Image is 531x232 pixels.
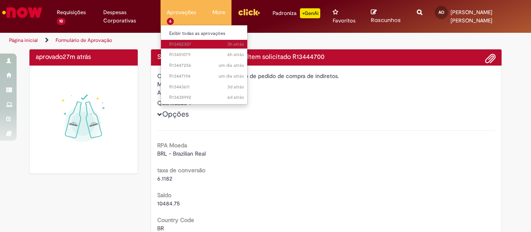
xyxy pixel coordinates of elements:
[438,10,444,15] span: AO
[6,33,348,48] ul: Trilhas de página
[227,84,244,90] span: 3d atrás
[161,25,248,105] ul: Aprovações
[227,51,244,58] time: 27/08/2025 09:34:31
[169,51,244,58] span: R13451079
[161,40,252,49] a: Aberto R13452307 :
[169,84,244,90] span: R13443611
[161,29,252,38] a: Exibir todas as aprovações
[56,37,112,44] a: Formulário de Aprovação
[157,88,185,97] label: Aberto por
[36,72,132,168] img: sucesso_1.gif
[219,62,244,68] time: 26/08/2025 10:08:50
[371,9,404,24] a: Rascunhos
[36,54,132,61] h4: aprovado
[157,72,496,80] div: Chamado destinado para a geração de pedido de compra de indiretos.
[161,93,252,102] a: Aberto R13438992 :
[227,94,244,100] time: 22/08/2025 10:19:21
[157,54,496,61] h4: Solicitação de aprovação para Item solicitado R13444700
[219,73,244,79] span: um dia atrás
[157,88,496,99] div: [PERSON_NAME]
[63,53,91,61] time: 27/08/2025 15:18:10
[161,50,252,59] a: Aberto R13451079 :
[157,191,171,199] b: Saldo
[161,61,252,70] a: Aberto R13447256 :
[63,53,91,61] span: 27m atrás
[219,62,244,68] span: um dia atrás
[157,175,172,182] span: 6.1182
[227,41,244,47] time: 27/08/2025 12:57:44
[238,6,260,18] img: click_logo_yellow_360x200.png
[167,8,196,17] span: Aprovações
[57,8,86,17] span: Requisições
[9,37,38,44] a: Página inicial
[103,8,154,25] span: Despesas Corporativas
[157,200,180,207] span: 10484.75
[169,41,244,48] span: R13452307
[157,166,205,174] b: taxa de conversão
[169,94,244,101] span: R13438992
[227,41,244,47] span: 3h atrás
[227,84,244,90] time: 25/08/2025 11:03:54
[157,99,496,107] div: Quantidade 1
[157,216,194,224] b: Country Code
[273,8,320,18] div: Padroniza
[451,9,492,24] span: [PERSON_NAME] [PERSON_NAME]
[212,8,225,17] span: More
[169,62,244,69] span: R13447256
[219,73,244,79] time: 26/08/2025 09:59:16
[57,18,66,25] span: 10
[1,4,44,21] img: ServiceNow
[167,18,174,25] span: 6
[157,150,206,157] span: BRL - Brazilian Real
[157,142,187,149] b: RPA Moeda
[169,73,244,80] span: R13447194
[161,72,252,81] a: Aberto R13447194 :
[227,51,244,58] span: 6h atrás
[371,16,401,24] span: Rascunhos
[227,94,244,100] span: 6d atrás
[161,83,252,92] a: Aberto R13443611 :
[333,17,356,25] span: Favoritos
[300,8,320,18] p: +GenAi
[157,80,496,88] div: Materiais da Sucesso Soluções
[157,225,164,232] span: BR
